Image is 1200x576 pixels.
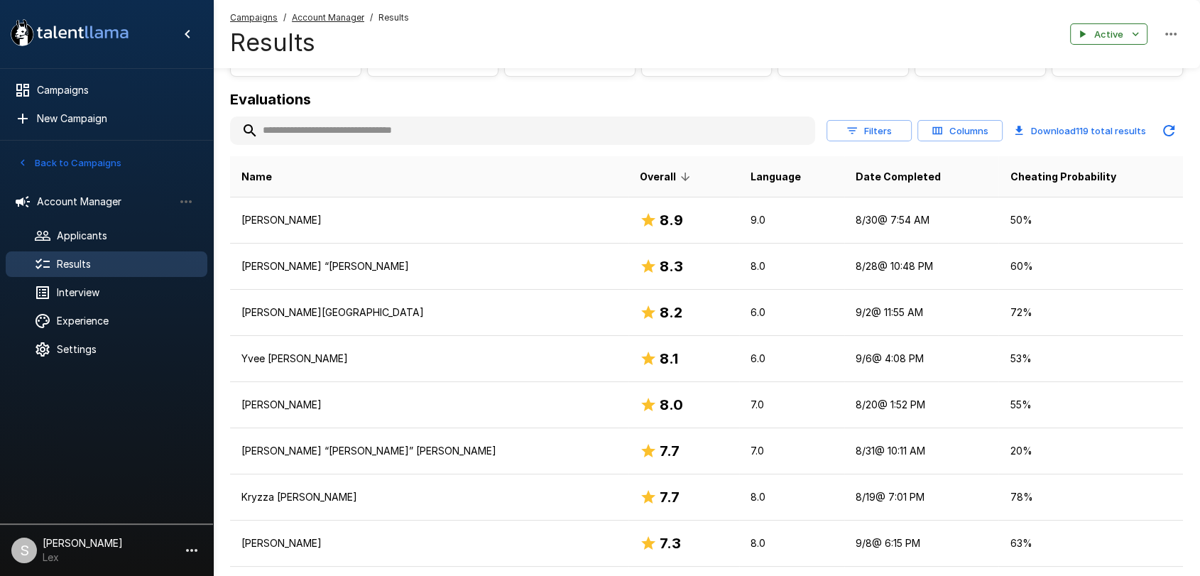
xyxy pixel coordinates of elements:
p: 8.0 [751,259,833,273]
b: Evaluations [230,91,311,108]
p: [PERSON_NAME][GEOGRAPHIC_DATA] [241,305,617,320]
td: 9/8 @ 6:15 PM [844,521,999,567]
h6: 8.3 [660,255,683,278]
p: 78 % [1010,490,1172,504]
p: 7.0 [751,398,833,412]
td: 8/19 @ 7:01 PM [844,474,999,521]
p: 20 % [1010,444,1172,458]
p: 72 % [1010,305,1172,320]
p: [PERSON_NAME] [241,536,617,550]
h6: 7.7 [660,486,680,509]
h6: 7.3 [660,532,681,555]
h4: Results [230,28,409,58]
span: Results [378,11,409,25]
p: 53 % [1010,352,1172,366]
span: Name [241,168,272,185]
h6: 7.7 [660,440,680,462]
p: 50 % [1010,213,1172,227]
td: 8/28 @ 10:48 PM [844,244,999,290]
p: 9.0 [751,213,833,227]
p: 63 % [1010,536,1172,550]
u: Account Manager [292,12,364,23]
td: 9/6 @ 4:08 PM [844,336,999,382]
span: / [370,11,373,25]
p: [PERSON_NAME] “[PERSON_NAME]” [PERSON_NAME] [241,444,617,458]
button: Updated Today - 12:42 PM [1155,116,1183,145]
p: 6.0 [751,305,833,320]
button: Download119 total results [1008,116,1152,145]
td: 9/2 @ 11:55 AM [844,290,999,336]
span: Overall [640,168,694,185]
span: Date Completed [856,168,941,185]
td: 8/30 @ 7:54 AM [844,197,999,244]
p: [PERSON_NAME] [241,213,617,227]
h6: 8.2 [660,301,682,324]
td: 8/20 @ 1:52 PM [844,382,999,428]
span: Language [751,168,801,185]
h6: 8.1 [660,347,678,370]
button: Active [1070,23,1147,45]
p: Yvee [PERSON_NAME] [241,352,617,366]
p: [PERSON_NAME] “[PERSON_NAME] [241,259,617,273]
p: [PERSON_NAME] [241,398,617,412]
p: Kryzza [PERSON_NAME] [241,490,617,504]
h6: 8.0 [660,393,683,416]
td: 8/31 @ 10:11 AM [844,428,999,474]
h6: 8.9 [660,209,683,232]
button: Columns [917,120,1003,142]
button: Filters [827,120,912,142]
p: 55 % [1010,398,1172,412]
u: Campaigns [230,12,278,23]
p: 6.0 [751,352,833,366]
span: / [283,11,286,25]
p: 7.0 [751,444,833,458]
p: 60 % [1010,259,1172,273]
p: 8.0 [751,490,833,504]
span: Cheating Probability [1010,168,1116,185]
p: 8.0 [751,536,833,550]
